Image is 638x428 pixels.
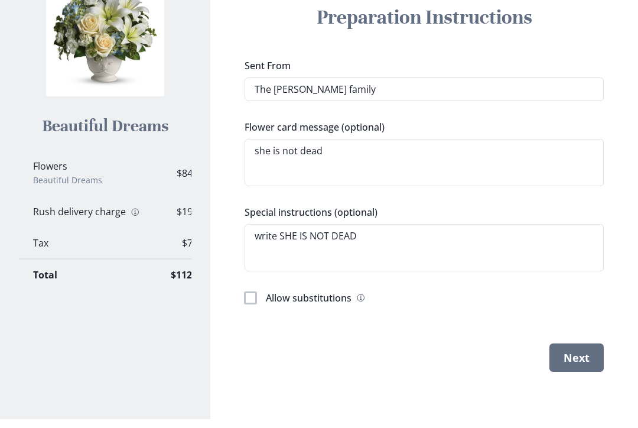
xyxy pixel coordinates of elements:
td: $84.95 [157,160,220,205]
p: Beautiful Dreams [33,183,142,195]
td: Rush delivery charge [19,205,157,236]
button: Next [549,352,604,381]
td: $19.99 [157,205,220,236]
button: Info [128,216,142,226]
td: Tax [19,236,157,268]
span: Allow substitutions [266,300,351,313]
textarea: write SHE IS NOT DEAD [245,233,604,280]
strong: Total [33,277,57,290]
input: For example, "Love, John and Jane" or "The Smith Family" [245,86,604,110]
td: $7.35 [157,236,220,268]
h2: Preparation Instructions [259,14,590,39]
strong: $112.29 [171,277,206,290]
label: Flower card message (optional) [245,129,597,143]
button: Info about substitutions [354,300,368,314]
textarea: she is not dead [245,148,604,195]
p: Flowers [33,169,142,181]
h2: Beautiful Dreams [42,124,168,145]
label: Special instructions (optional) [245,214,597,228]
label: Sent From [245,67,597,82]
